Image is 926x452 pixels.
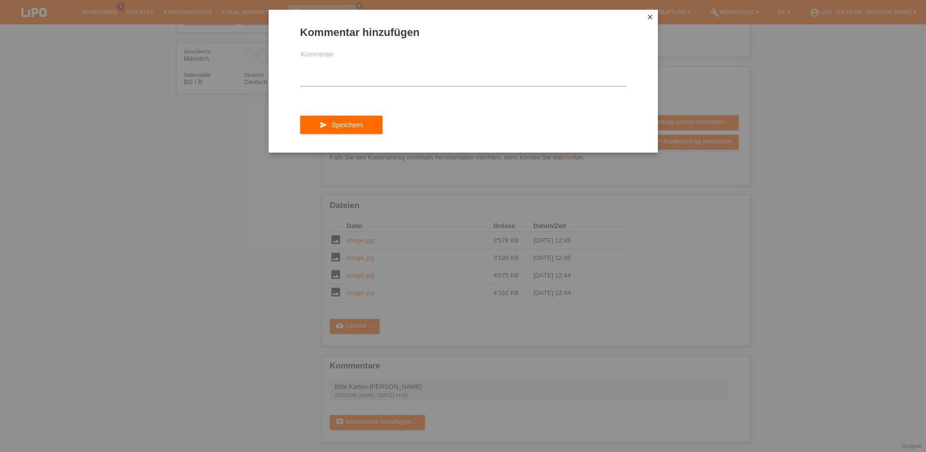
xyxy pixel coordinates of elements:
[644,12,656,23] a: close
[646,13,654,21] i: close
[300,26,626,38] h1: Kommentar hinzufügen
[320,121,327,129] i: send
[331,121,363,129] span: Speichern
[300,116,382,134] button: send Speichern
